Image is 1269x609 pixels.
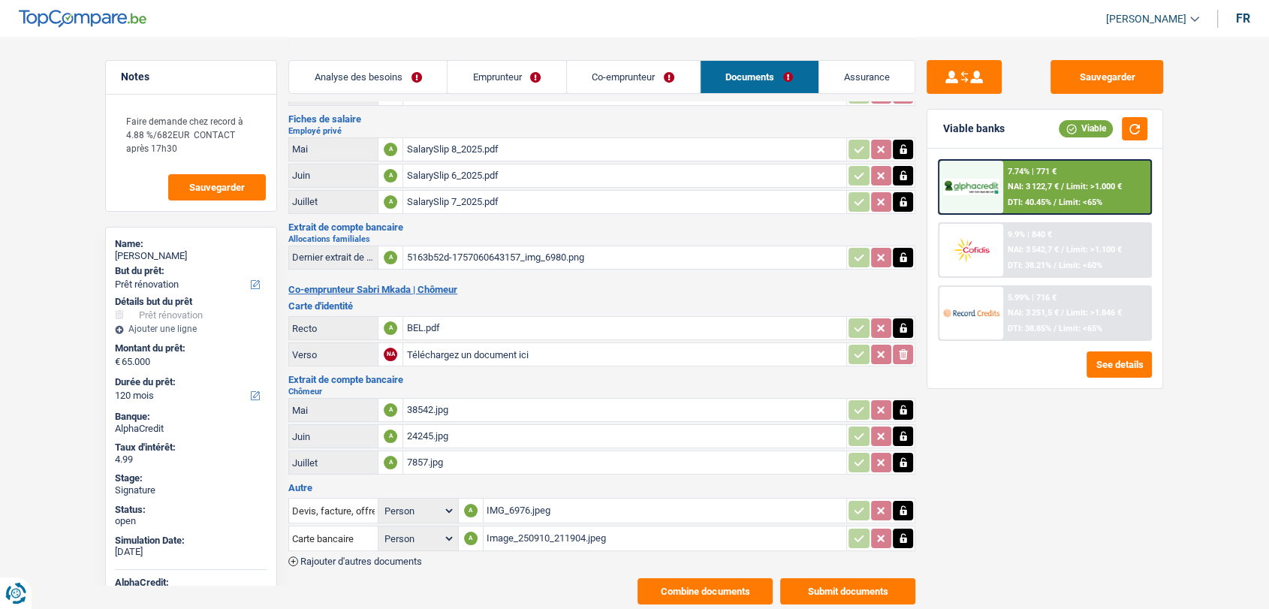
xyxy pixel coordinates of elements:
[487,527,844,550] div: Image_250910_211904.jpeg
[115,265,264,277] label: But du prêt:
[1061,182,1064,191] span: /
[1053,261,1056,270] span: /
[406,246,843,269] div: 5163b52d-1757060643157_img_6980.png
[384,430,397,443] div: A
[292,431,375,442] div: Juin
[292,323,375,334] div: Recto
[115,515,267,527] div: open
[288,222,915,232] h3: Extrait de compte bancaire
[406,317,843,339] div: BEL.pdf
[115,376,264,388] label: Durée du prêt:
[406,164,843,187] div: SalarySlip 6_2025.pdf
[1066,182,1122,191] span: Limit: >1.000 €
[115,504,267,516] div: Status:
[384,169,397,182] div: A
[288,127,915,135] h2: Employé privé
[292,405,375,416] div: Mai
[1008,230,1052,240] div: 9.9% | 840 €
[942,122,1004,135] div: Viable banks
[1236,11,1250,26] div: fr
[384,195,397,209] div: A
[406,191,843,213] div: SalarySlip 7_2025.pdf
[638,578,773,604] button: Combine documents
[464,532,478,545] div: A
[1106,13,1186,26] span: [PERSON_NAME]
[943,179,999,196] img: AlphaCredit
[115,472,267,484] div: Stage:
[288,483,915,493] h3: Autre
[292,143,375,155] div: Mai
[943,299,999,327] img: Record Credits
[292,196,375,207] div: Juillet
[780,578,915,604] button: Submit documents
[115,356,120,368] span: €
[384,403,397,417] div: A
[406,138,843,161] div: SalarySlip 8_2025.pdf
[288,301,915,311] h3: Carte d'identité
[1059,197,1102,207] span: Limit: <65%
[1008,308,1059,318] span: NAI: 3 251,5 €
[1087,351,1152,378] button: See details
[1008,261,1051,270] span: DTI: 38.21%
[288,284,915,296] h2: Co-emprunteur Sabri Mkada | Chômeur
[288,114,915,124] h3: Fiches de salaire
[406,425,843,448] div: 24245.jpg
[168,174,266,200] button: Sauvegarder
[1008,324,1051,333] span: DTI: 38.85%
[115,454,267,466] div: 4.99
[115,535,267,547] div: Simulation Date:
[1061,308,1064,318] span: /
[288,387,915,396] h2: Chômeur
[1008,245,1059,255] span: NAI: 3 542,7 €
[115,250,267,262] div: [PERSON_NAME]
[115,423,267,435] div: AlphaCredit
[19,10,146,28] img: TopCompare Logo
[115,296,267,308] div: Détails but du prêt
[1053,324,1056,333] span: /
[1094,7,1199,32] a: [PERSON_NAME]
[288,375,915,384] h3: Extrait de compte bancaire
[448,61,566,93] a: Emprunteur
[406,399,843,421] div: 38542.jpg
[1053,197,1056,207] span: /
[384,456,397,469] div: A
[1061,245,1064,255] span: /
[292,170,375,181] div: Juin
[1059,324,1102,333] span: Limit: <65%
[1008,167,1056,176] div: 7.74% | 771 €
[115,342,264,354] label: Montant du prêt:
[300,556,422,566] span: Rajouter d'autres documents
[292,252,375,263] div: Dernier extrait de compte pour vos allocations familiales
[115,238,267,250] div: Name:
[384,348,397,361] div: NA
[384,251,397,264] div: A
[288,556,422,566] button: Rajouter d'autres documents
[121,71,261,83] h5: Notes
[464,504,478,517] div: A
[1059,261,1102,270] span: Limit: <60%
[115,546,267,558] div: [DATE]
[289,61,447,93] a: Analyse des besoins
[384,321,397,335] div: A
[1050,60,1163,94] button: Sauvegarder
[487,499,844,522] div: IMG_6976.jpeg
[1008,293,1056,303] div: 5.99% | 716 €
[1008,197,1051,207] span: DTI: 40.45%
[288,235,915,243] h2: Allocations familiales
[943,236,999,264] img: Cofidis
[567,61,700,93] a: Co-emprunteur
[406,451,843,474] div: 7857.jpg
[189,182,245,192] span: Sauvegarder
[1066,308,1122,318] span: Limit: >1.846 €
[819,61,915,93] a: Assurance
[1008,182,1059,191] span: NAI: 3 122,7 €
[384,143,397,156] div: A
[1066,245,1122,255] span: Limit: >1.100 €
[292,457,375,469] div: Juillet
[1059,120,1113,137] div: Viable
[292,349,375,360] div: Verso
[115,442,267,454] div: Taux d'intérêt:
[115,577,267,589] div: AlphaCredit:
[115,411,267,423] div: Banque:
[115,324,267,334] div: Ajouter une ligne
